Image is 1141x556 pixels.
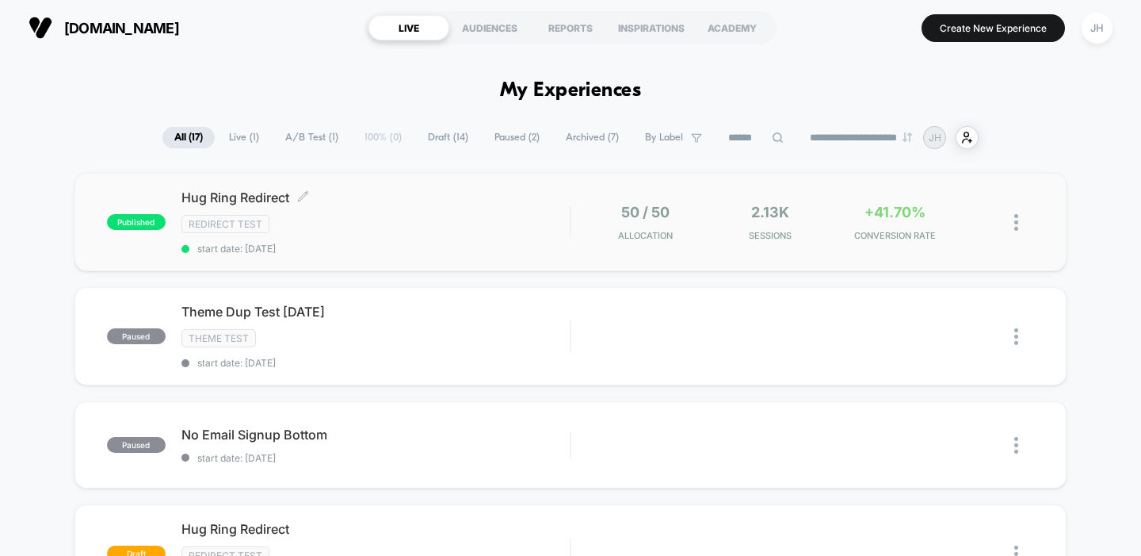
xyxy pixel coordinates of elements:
span: Sessions [712,230,828,241]
span: 50 / 50 [621,204,670,220]
span: Redirect Test [181,215,269,233]
span: Live ( 1 ) [217,127,271,148]
span: published [107,214,166,230]
span: paused [107,328,166,344]
button: JH [1077,12,1117,44]
img: close [1014,328,1018,345]
span: paused [107,437,166,453]
div: JH [1082,13,1112,44]
span: Theme Test [181,329,256,347]
div: LIVE [368,15,449,40]
img: close [1014,214,1018,231]
span: Hug Ring Redirect [181,521,570,537]
span: A/B Test ( 1 ) [273,127,350,148]
span: Theme Dup Test [DATE] [181,304,570,320]
span: Paused ( 2 ) [483,127,551,148]
button: [DOMAIN_NAME] [24,15,184,40]
h1: My Experiences [500,79,642,102]
span: +41.70% [864,204,925,220]
span: Draft ( 14 ) [416,127,480,148]
div: ACADEMY [692,15,773,40]
img: Visually logo [29,16,52,40]
div: INSPIRATIONS [611,15,692,40]
span: Allocation [618,230,673,241]
span: [DOMAIN_NAME] [64,20,179,36]
div: REPORTS [530,15,611,40]
span: Hug Ring Redirect [181,190,570,205]
span: start date: [DATE] [181,357,570,369]
span: No Email Signup Bottom [181,427,570,443]
img: end [902,132,912,142]
span: start date: [DATE] [181,243,570,255]
div: AUDIENCES [449,15,530,40]
p: JH [929,132,941,144]
span: start date: [DATE] [181,452,570,464]
img: close [1014,437,1018,454]
span: Archived ( 7 ) [554,127,631,148]
button: Create New Experience [922,14,1065,42]
span: CONVERSION RATE [837,230,953,241]
span: 2.13k [751,204,789,220]
span: All ( 17 ) [162,127,215,148]
span: By Label [645,132,683,144]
